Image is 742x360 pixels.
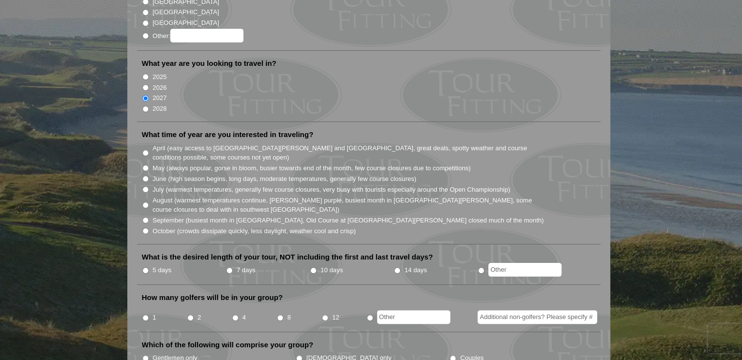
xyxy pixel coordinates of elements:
label: 4 [242,313,246,322]
label: 1 [153,313,156,322]
label: October (crowds dissipate quickly, less daylight, weather cool and crisp) [153,226,356,236]
label: 2025 [153,72,167,82]
label: May (always popular, gorse in bloom, busier towards end of the month, few course closures due to ... [153,163,471,173]
label: 5 days [153,265,172,275]
label: Other: [153,29,243,42]
input: Other: [170,29,243,42]
label: [GEOGRAPHIC_DATA] [153,7,219,17]
input: Other [488,263,562,277]
label: September (busiest month in [GEOGRAPHIC_DATA], Old Course at [GEOGRAPHIC_DATA][PERSON_NAME] close... [153,216,544,225]
label: 2 [198,313,201,322]
label: 8 [287,313,291,322]
label: 2028 [153,104,167,114]
label: 2027 [153,93,167,103]
label: Which of the following will comprise your group? [142,340,314,350]
label: 2026 [153,83,167,93]
label: What is the desired length of your tour, NOT including the first and last travel days? [142,252,433,262]
label: What year are you looking to travel in? [142,59,277,68]
label: How many golfers will be in your group? [142,293,283,302]
input: Other [377,310,450,324]
label: July (warmest temperatures, generally few course closures, very busy with tourists especially aro... [153,185,510,195]
label: 7 days [237,265,256,275]
label: 10 days [321,265,343,275]
label: 14 days [404,265,427,275]
label: August (warmest temperatures continue, [PERSON_NAME] purple, busiest month in [GEOGRAPHIC_DATA][P... [153,196,545,215]
label: June (high season begins, long days, moderate temperatures, generally few course closures) [153,174,417,184]
label: What time of year are you interested in traveling? [142,130,314,140]
label: April (easy access to [GEOGRAPHIC_DATA][PERSON_NAME] and [GEOGRAPHIC_DATA], great deals, spotty w... [153,143,545,162]
label: [GEOGRAPHIC_DATA] [153,18,219,28]
label: 12 [332,313,340,322]
input: Additional non-golfers? Please specify # [478,310,597,324]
